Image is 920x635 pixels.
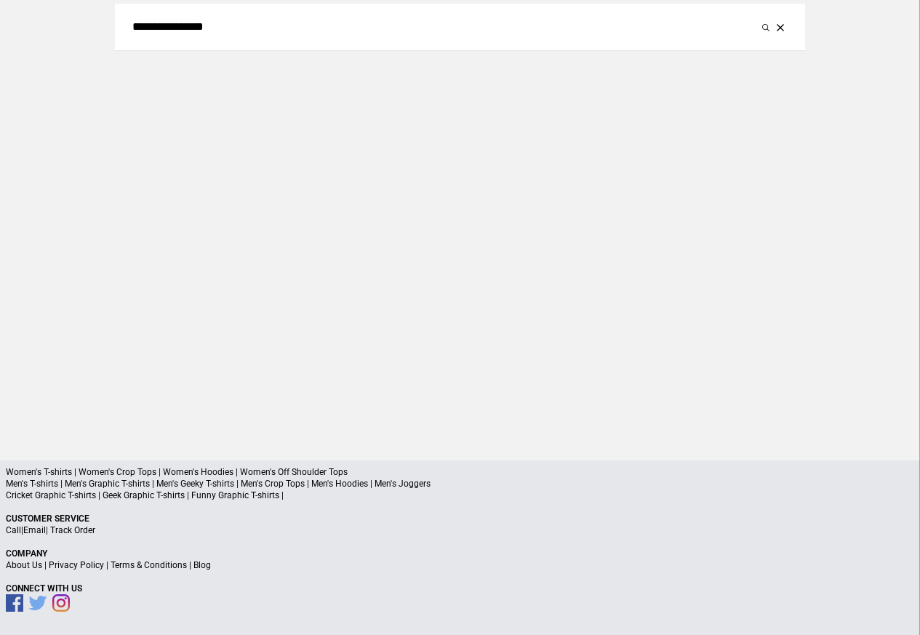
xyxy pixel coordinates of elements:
button: Submit your search query. [759,18,773,36]
a: Call [6,525,21,535]
p: Company [6,548,914,559]
p: Cricket Graphic T-shirts | Geek Graphic T-shirts | Funny Graphic T-shirts | [6,490,914,501]
a: Privacy Policy [49,560,104,570]
button: Clear the search query. [773,18,788,36]
a: Track Order [50,525,95,535]
p: Men's T-shirts | Men's Graphic T-shirts | Men's Geeky T-shirts | Men's Crop Tops | Men's Hoodies ... [6,478,914,490]
p: | | | [6,559,914,571]
a: Blog [193,560,211,570]
p: Connect With Us [6,583,914,594]
p: Women's T-shirts | Women's Crop Tops | Women's Hoodies | Women's Off Shoulder Tops [6,466,914,478]
p: Customer Service [6,513,914,524]
a: Email [23,525,46,535]
a: About Us [6,560,42,570]
a: Terms & Conditions [111,560,187,570]
p: | | [6,524,914,536]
